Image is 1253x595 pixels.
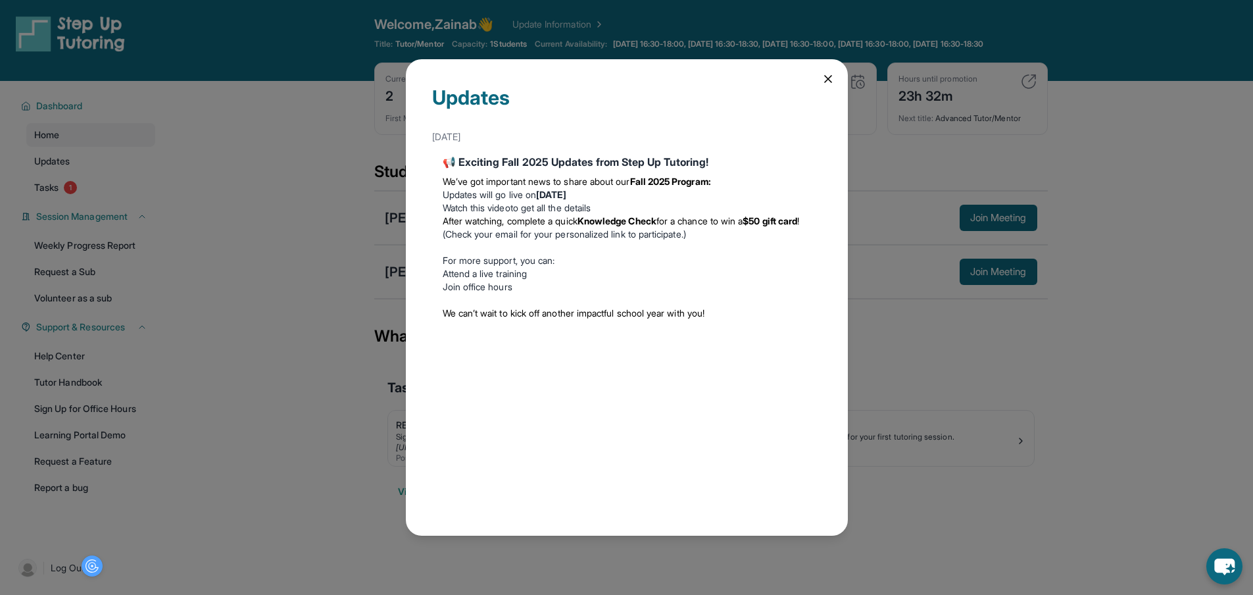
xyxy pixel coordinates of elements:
[743,215,797,226] strong: $50 gift card
[443,154,811,170] div: 📢 Exciting Fall 2025 Updates from Step Up Tutoring!
[443,268,528,279] a: Attend a live training
[443,176,630,187] span: We’ve got important news to share about our
[443,254,811,267] p: For more support, you can:
[443,281,512,292] a: Join office hours
[443,215,577,226] span: After watching, complete a quick
[443,307,705,319] span: We can’t wait to kick off another impactful school year with you!
[443,201,811,215] li: to get all the details
[443,188,811,201] li: Updates will go live on
[443,202,510,213] a: Watch this video
[630,176,711,187] strong: Fall 2025 Program:
[536,189,566,200] strong: [DATE]
[432,125,822,149] div: [DATE]
[443,215,811,241] li: (Check your email for your personalized link to participate.)
[432,86,822,125] div: Updates
[656,215,743,226] span: for a chance to win a
[797,215,799,226] span: !
[577,215,656,226] strong: Knowledge Check
[1206,548,1242,584] button: chat-button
